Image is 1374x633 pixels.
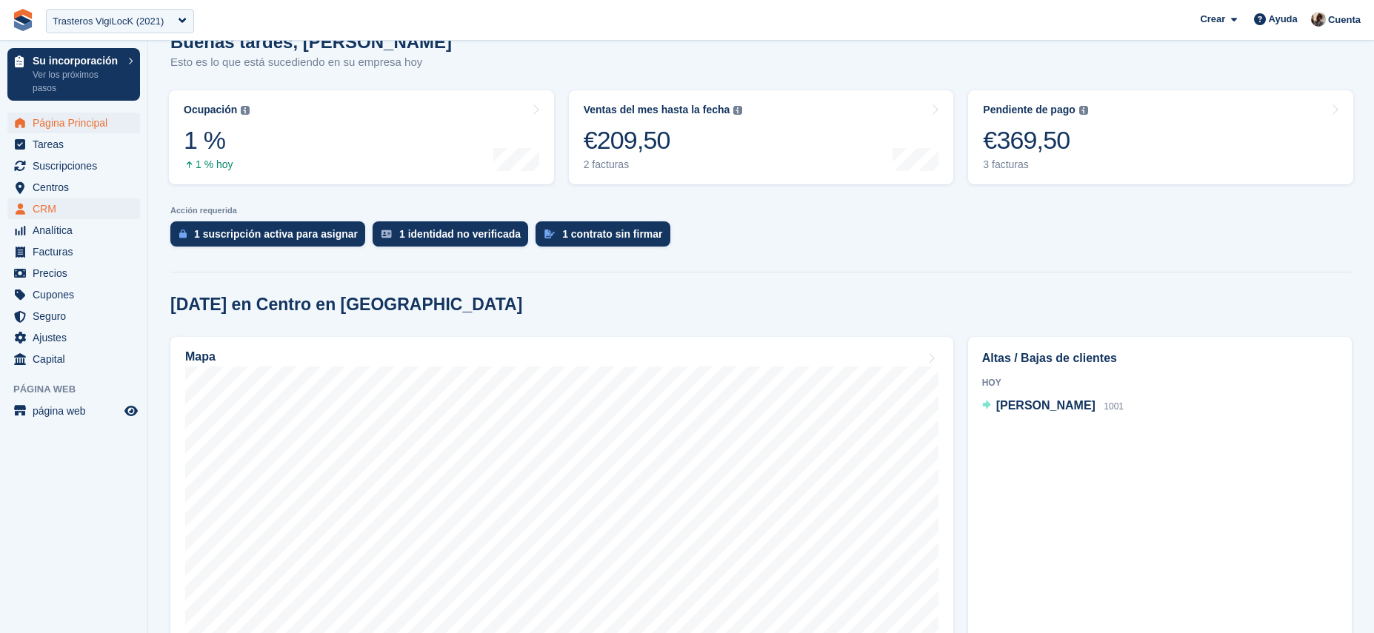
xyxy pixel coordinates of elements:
a: menu [7,306,140,326]
div: Ocupación [184,104,237,116]
a: menu [7,284,140,305]
a: menu [7,134,140,155]
a: [PERSON_NAME] 1001 [982,397,1124,416]
span: Página web [13,382,147,397]
a: Su incorporación Ver los próximos pasos [7,48,140,101]
div: 1 suscripción activa para asignar [194,228,358,240]
div: Trasteros VigiLocK (2021) [53,14,164,29]
h1: Buenas tardes, [PERSON_NAME] [170,32,452,52]
a: menu [7,155,140,176]
a: menu [7,198,140,219]
a: menu [7,349,140,369]
span: [PERSON_NAME] [996,399,1095,412]
h2: [DATE] en Centro en [GEOGRAPHIC_DATA] [170,295,522,315]
img: verify_identity-adf6edd0f0f0b5bbfe63781bf79b02c33cf7c696d77639b501bdc392416b5a36.svg [381,230,392,238]
p: Su incorporación [33,56,121,66]
div: 1 identidad no verificada [399,228,521,240]
h2: Altas / Bajas de clientes [982,349,1338,367]
img: Patrick Blanc [1311,12,1326,27]
img: icon-info-grey-7440780725fd019a000dd9b08b2336e03edf1995a4989e88bcd33f0948082b44.svg [733,106,742,115]
span: Página Principal [33,113,121,133]
div: €209,50 [584,125,743,155]
a: Ventas del mes hasta la fecha €209,50 2 facturas [569,90,954,184]
div: 1 % [184,125,250,155]
img: icon-info-grey-7440780725fd019a000dd9b08b2336e03edf1995a4989e88bcd33f0948082b44.svg [241,106,250,115]
div: 1 contrato sin firmar [562,228,662,240]
a: menu [7,177,140,198]
div: 2 facturas [584,158,743,171]
div: 1 % hoy [184,158,250,171]
span: Cuenta [1328,13,1361,27]
p: Acción requerida [170,206,1352,215]
img: icon-info-grey-7440780725fd019a000dd9b08b2336e03edf1995a4989e88bcd33f0948082b44.svg [1079,106,1088,115]
a: menu [7,263,140,284]
a: Ocupación 1 % 1 % hoy [169,90,554,184]
div: Pendiente de pago [983,104,1075,116]
a: menu [7,220,140,241]
a: Vista previa de la tienda [122,402,140,420]
h2: Mapa [185,350,216,364]
div: Ventas del mes hasta la fecha [584,104,730,116]
div: €369,50 [983,125,1087,155]
span: Suscripciones [33,155,121,176]
span: Seguro [33,306,121,326]
span: 1001 [1104,401,1124,412]
a: Pendiente de pago €369,50 3 facturas [968,90,1353,184]
span: Crear [1200,12,1225,27]
span: Precios [33,263,121,284]
a: menu [7,113,140,133]
span: Centros [33,177,121,198]
p: Esto es lo que está sucediendo en su empresa hoy [170,54,452,71]
a: 1 contrato sin firmar [536,221,677,254]
span: Cupones [33,284,121,305]
a: 1 suscripción activa para asignar [170,221,373,254]
p: Ver los próximos pasos [33,68,121,95]
span: Capital [33,349,121,369]
span: Ayuda [1269,12,1298,27]
div: Hoy [982,376,1338,389]
img: contract_signature_icon-13c848040528278c33f63329250d36e43548de30e8caae1d1a13099fd9432cc5.svg [544,230,555,238]
span: Tareas [33,134,121,155]
span: Facturas [33,241,121,262]
a: menu [7,327,140,348]
img: active_subscription_to_allocate_icon-d502201f5373d7db506a760aba3b589e785aa758c864c3986d89f69b8ff3... [179,229,187,238]
div: 3 facturas [983,158,1087,171]
a: menú [7,401,140,421]
span: CRM [33,198,121,219]
span: Analítica [33,220,121,241]
img: stora-icon-8386f47178a22dfd0bd8f6a31ec36ba5ce8667c1dd55bd0f319d3a0aa187defe.svg [12,9,34,31]
span: página web [33,401,121,421]
a: 1 identidad no verificada [373,221,536,254]
span: Ajustes [33,327,121,348]
a: menu [7,241,140,262]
